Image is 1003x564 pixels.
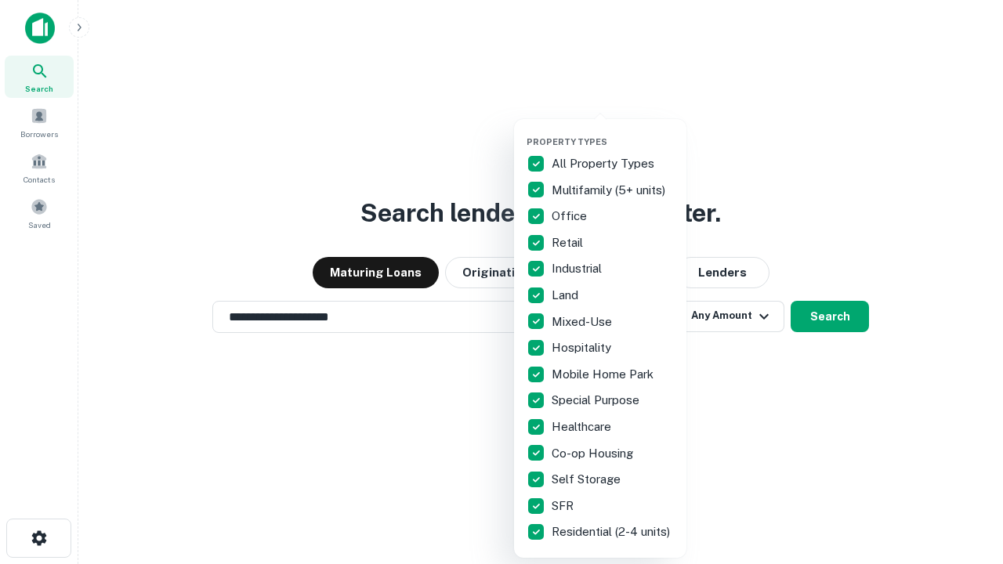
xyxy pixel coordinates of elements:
p: Residential (2-4 units) [552,522,673,541]
p: Industrial [552,259,605,278]
p: Retail [552,233,586,252]
p: Special Purpose [552,391,643,410]
p: SFR [552,497,577,515]
p: Land [552,286,581,305]
p: Mobile Home Park [552,365,657,384]
p: Mixed-Use [552,313,615,331]
p: Self Storage [552,470,624,489]
p: Office [552,207,590,226]
p: Multifamily (5+ units) [552,181,668,200]
p: All Property Types [552,154,657,173]
p: Hospitality [552,338,614,357]
span: Property Types [527,137,607,146]
p: Co-op Housing [552,444,636,463]
iframe: Chat Widget [925,439,1003,514]
p: Healthcare [552,418,614,436]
